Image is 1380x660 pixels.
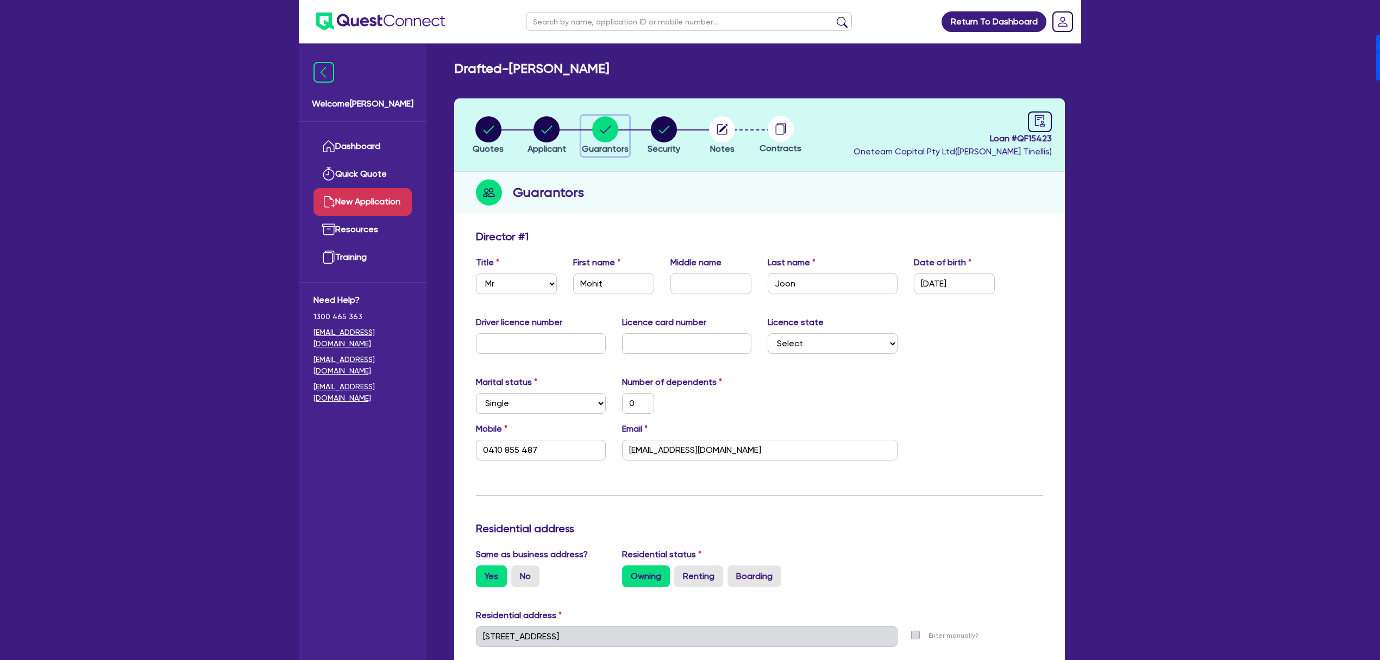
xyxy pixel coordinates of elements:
[322,195,335,208] img: new-application
[670,256,722,269] label: Middle name
[573,256,620,269] label: First name
[511,565,540,587] label: No
[582,144,629,154] span: Guarantors
[473,144,504,154] span: Quotes
[313,381,412,404] a: [EMAIL_ADDRESS][DOMAIN_NAME]
[768,316,824,329] label: Licence state
[313,216,412,244] a: Resources
[648,144,680,154] span: Security
[674,565,723,587] label: Renting
[929,631,978,641] label: Enter manually?
[476,609,562,622] label: Residential address
[476,376,537,389] label: Marital status
[472,116,504,156] button: Quotes
[710,144,735,154] span: Notes
[622,316,706,329] label: Licence card number
[622,376,722,389] label: Number of dependents
[313,188,412,216] a: New Application
[454,61,609,77] h2: Drafted - [PERSON_NAME]
[476,256,499,269] label: Title
[313,327,412,350] a: [EMAIL_ADDRESS][DOMAIN_NAME]
[1049,8,1077,36] a: Dropdown toggle
[313,62,334,83] img: icon-menu-close
[322,223,335,236] img: resources
[1034,115,1046,127] span: audit
[322,167,335,180] img: quick-quote
[914,273,995,294] input: DD / MM / YYYY
[727,565,781,587] label: Boarding
[854,146,1052,157] span: Oneteam Capital Pty Ltd ( [PERSON_NAME] Tinellis )
[313,244,412,271] a: Training
[914,256,971,269] label: Date of birth
[476,565,507,587] label: Yes
[528,144,566,154] span: Applicant
[313,133,412,160] a: Dashboard
[322,251,335,264] img: training
[476,548,588,561] label: Same as business address?
[476,522,1043,535] h3: Residential address
[708,116,736,156] button: Notes
[581,116,629,156] button: Guarantors
[622,548,701,561] label: Residential status
[854,132,1052,145] span: Loan # QF15423
[316,13,445,30] img: quest-connect-logo-blue
[622,565,670,587] label: Owning
[313,160,412,188] a: Quick Quote
[513,183,584,202] h2: Guarantors
[312,97,413,110] span: Welcome [PERSON_NAME]
[313,354,412,377] a: [EMAIL_ADDRESS][DOMAIN_NAME]
[476,316,562,329] label: Driver licence number
[526,12,852,31] input: Search by name, application ID or mobile number...
[476,230,529,243] h3: Director # 1
[942,11,1046,32] a: Return To Dashboard
[768,256,816,269] label: Last name
[313,311,412,322] span: 1300 465 363
[622,422,648,435] label: Email
[476,422,507,435] label: Mobile
[647,116,681,156] button: Security
[760,143,801,153] span: Contracts
[527,116,567,156] button: Applicant
[476,179,502,206] img: step-icon
[313,294,412,307] span: Need Help?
